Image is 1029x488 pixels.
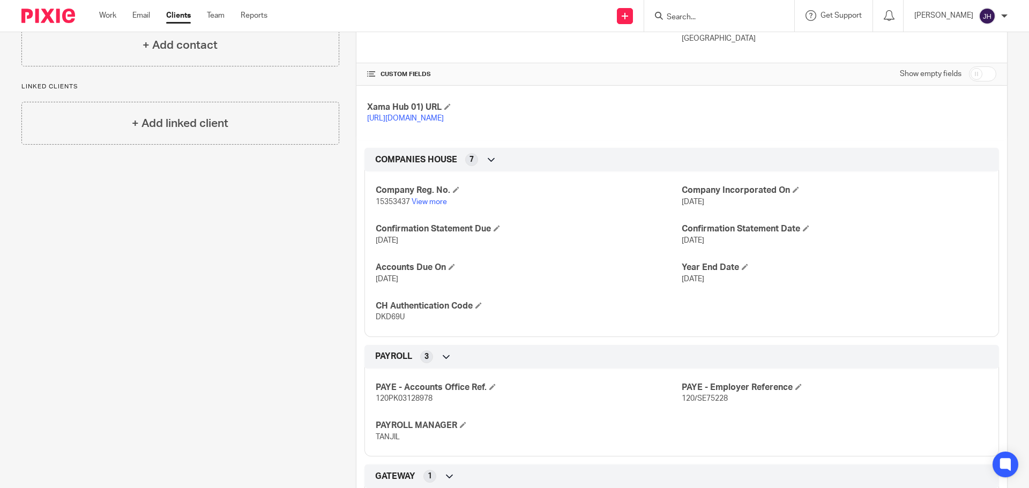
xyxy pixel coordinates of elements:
[143,37,218,54] h4: + Add contact
[469,154,474,165] span: 7
[682,223,988,235] h4: Confirmation Statement Date
[132,10,150,21] a: Email
[682,185,988,196] h4: Company Incorporated On
[428,471,432,482] span: 1
[682,275,704,283] span: [DATE]
[375,351,412,362] span: PAYROLL
[376,433,400,441] span: TANJIL
[376,301,682,312] h4: CH Authentication Code
[376,395,433,402] span: 120PK03128978
[682,198,704,206] span: [DATE]
[376,262,682,273] h4: Accounts Due On
[132,115,228,132] h4: + Add linked client
[682,33,996,44] p: [GEOGRAPHIC_DATA]
[376,313,405,321] span: DKD69U
[166,10,191,21] a: Clients
[99,10,116,21] a: Work
[412,198,447,206] a: View more
[376,420,682,431] h4: PAYROLL MANAGER
[376,382,682,393] h4: PAYE - Accounts Office Ref.
[367,115,444,122] a: [URL][DOMAIN_NAME]
[682,262,988,273] h4: Year End Date
[821,12,862,19] span: Get Support
[375,154,457,166] span: COMPANIES HOUSE
[21,9,75,23] img: Pixie
[682,382,988,393] h4: PAYE - Employer Reference
[376,185,682,196] h4: Company Reg. No.
[666,13,762,22] input: Search
[21,82,339,91] p: Linked clients
[376,223,682,235] h4: Confirmation Statement Due
[424,351,429,362] span: 3
[241,10,267,21] a: Reports
[207,10,225,21] a: Team
[367,102,682,113] h4: Xama Hub 01) URL
[376,237,398,244] span: [DATE]
[367,70,682,79] h4: CUSTOM FIELDS
[682,237,704,244] span: [DATE]
[376,198,410,206] span: 15353437
[914,10,973,21] p: [PERSON_NAME]
[682,395,728,402] span: 120/SE75228
[979,7,996,25] img: svg%3E
[375,471,415,482] span: GATEWAY
[900,69,961,79] label: Show empty fields
[376,275,398,283] span: [DATE]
